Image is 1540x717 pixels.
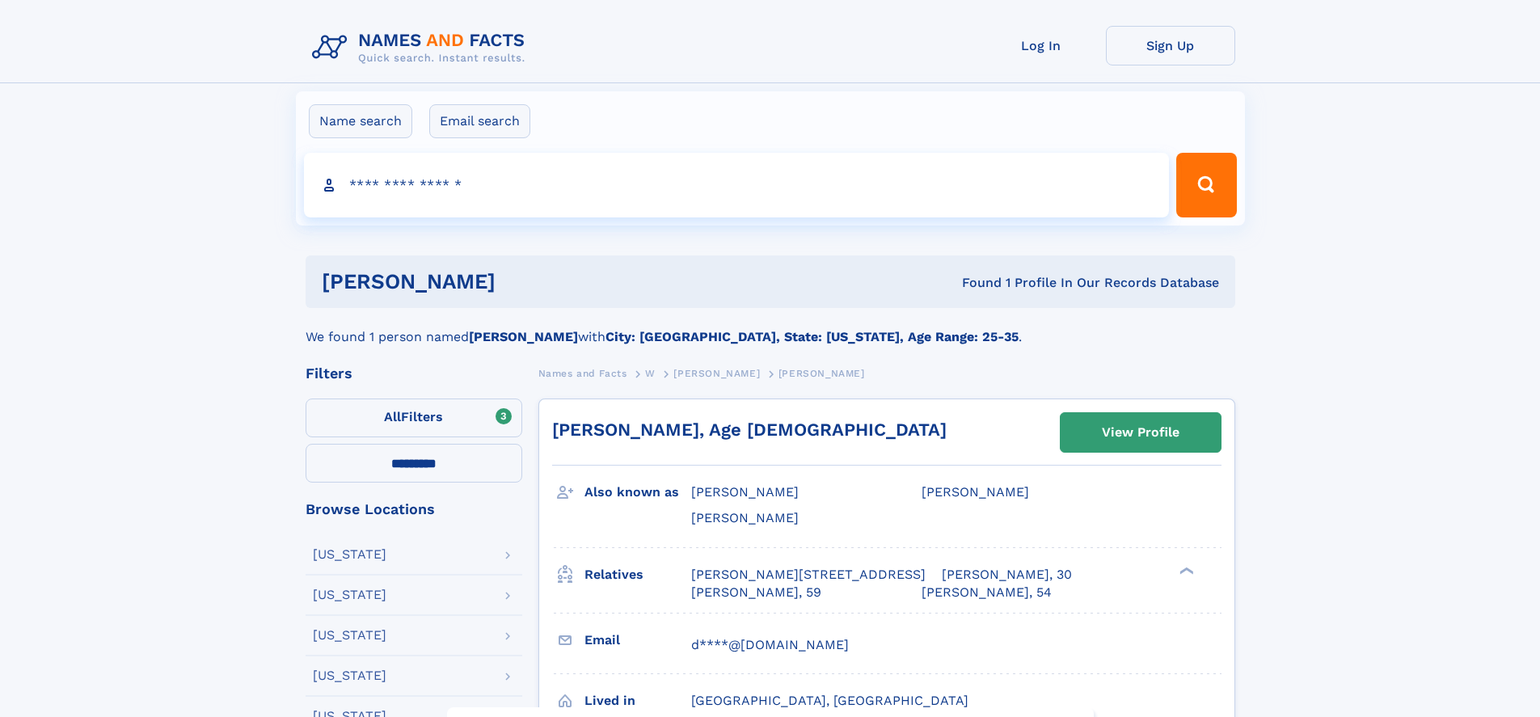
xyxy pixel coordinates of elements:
[313,548,386,561] div: [US_STATE]
[1061,413,1221,452] a: View Profile
[304,153,1170,217] input: search input
[584,626,691,654] h3: Email
[942,566,1072,584] a: [PERSON_NAME], 30
[922,484,1029,500] span: [PERSON_NAME]
[1106,26,1235,65] a: Sign Up
[309,104,412,138] label: Name search
[306,308,1235,347] div: We found 1 person named with .
[584,479,691,506] h3: Also known as
[728,274,1219,292] div: Found 1 Profile In Our Records Database
[313,588,386,601] div: [US_STATE]
[552,420,947,440] a: [PERSON_NAME], Age [DEMOGRAPHIC_DATA]
[691,584,821,601] a: [PERSON_NAME], 59
[584,687,691,715] h3: Lived in
[306,26,538,70] img: Logo Names and Facts
[605,329,1019,344] b: City: [GEOGRAPHIC_DATA], State: [US_STATE], Age Range: 25-35
[306,399,522,437] label: Filters
[691,484,799,500] span: [PERSON_NAME]
[691,510,799,525] span: [PERSON_NAME]
[429,104,530,138] label: Email search
[977,26,1106,65] a: Log In
[673,368,760,379] span: [PERSON_NAME]
[322,272,729,292] h1: [PERSON_NAME]
[645,363,656,383] a: W
[645,368,656,379] span: W
[384,409,401,424] span: All
[778,368,865,379] span: [PERSON_NAME]
[306,502,522,517] div: Browse Locations
[313,669,386,682] div: [US_STATE]
[1102,414,1179,451] div: View Profile
[922,584,1052,601] a: [PERSON_NAME], 54
[584,561,691,588] h3: Relatives
[538,363,627,383] a: Names and Facts
[313,629,386,642] div: [US_STATE]
[1176,153,1236,217] button: Search Button
[306,366,522,381] div: Filters
[673,363,760,383] a: [PERSON_NAME]
[691,693,968,708] span: [GEOGRAPHIC_DATA], [GEOGRAPHIC_DATA]
[691,566,926,584] a: [PERSON_NAME][STREET_ADDRESS]
[1175,565,1195,576] div: ❯
[469,329,578,344] b: [PERSON_NAME]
